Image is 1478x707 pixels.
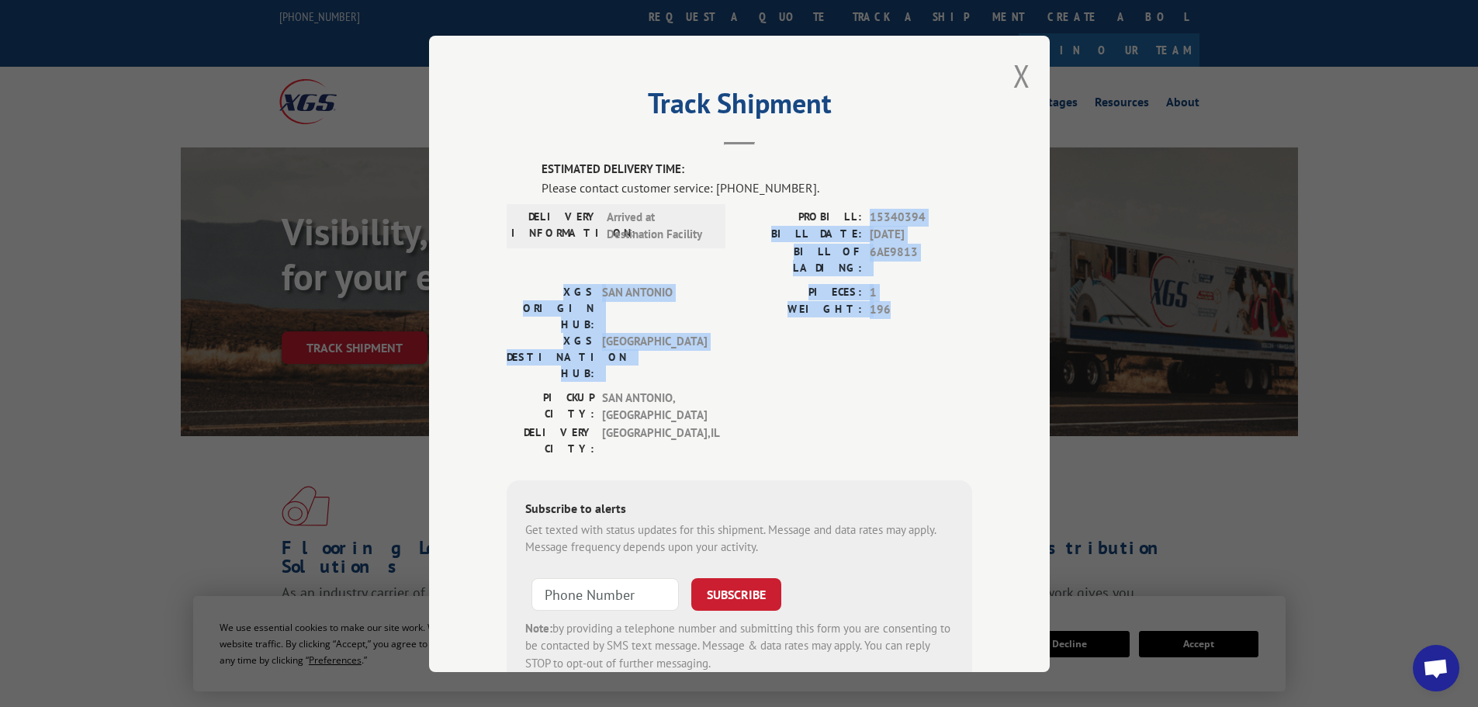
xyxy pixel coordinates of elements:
label: PROBILL: [739,208,862,226]
label: BILL DATE: [739,226,862,244]
span: 196 [870,301,972,319]
label: XGS ORIGIN HUB: [507,283,594,332]
div: Please contact customer service: [PHONE_NUMBER]. [542,178,972,196]
span: 15340394 [870,208,972,226]
div: by providing a telephone number and submitting this form you are consenting to be contacted by SM... [525,619,954,672]
div: Subscribe to alerts [525,498,954,521]
button: SUBSCRIBE [691,577,781,610]
label: DELIVERY INFORMATION: [511,208,599,243]
span: 1 [870,283,972,301]
span: 6AE9813 [870,243,972,276]
span: SAN ANTONIO , [GEOGRAPHIC_DATA] [602,389,707,424]
label: BILL OF LADING: [739,243,862,276]
label: ESTIMATED DELIVERY TIME: [542,161,972,178]
div: Open chat [1413,645,1459,691]
span: [GEOGRAPHIC_DATA] [602,332,707,381]
label: DELIVERY CITY: [507,424,594,456]
label: XGS DESTINATION HUB: [507,332,594,381]
label: PIECES: [739,283,862,301]
button: Close modal [1013,55,1030,96]
span: [GEOGRAPHIC_DATA] , IL [602,424,707,456]
label: PICKUP CITY: [507,389,594,424]
h2: Track Shipment [507,92,972,122]
span: Arrived at Destination Facility [607,208,711,243]
strong: Note: [525,620,552,635]
span: [DATE] [870,226,972,244]
span: SAN ANTONIO [602,283,707,332]
div: Get texted with status updates for this shipment. Message and data rates may apply. Message frequ... [525,521,954,556]
label: WEIGHT: [739,301,862,319]
input: Phone Number [531,577,679,610]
